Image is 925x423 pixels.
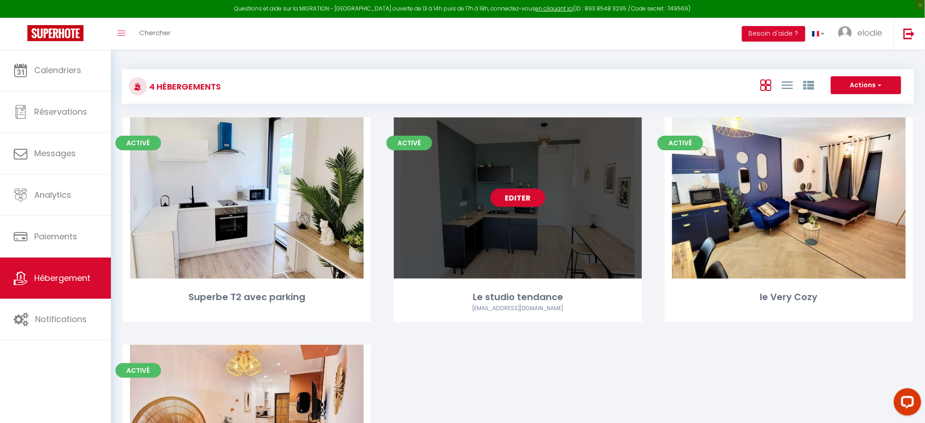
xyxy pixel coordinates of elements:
a: Vue en Box [760,77,771,92]
span: Activé [115,136,161,150]
span: elodie [858,27,883,38]
span: Activé [115,363,161,378]
img: Super Booking [27,25,84,41]
a: Vue en Liste [782,77,793,92]
span: Analytics [34,189,71,201]
h3: 4 Hébergements [147,76,221,97]
div: le Very Cozy [665,290,913,304]
a: Vue par Groupe [803,77,814,92]
a: Chercher [132,18,178,50]
span: Messages [34,148,76,159]
span: Calendriers [34,64,81,76]
button: Actions [831,76,901,95]
span: Chercher [139,28,171,37]
a: ... elodie [831,18,894,50]
span: Activé [658,136,703,150]
span: Hébergement [34,272,90,284]
a: Editer [491,189,545,207]
div: Airbnb [394,304,642,313]
a: Editer [762,189,816,207]
span: Notifications [35,313,87,325]
span: Réservations [34,106,87,117]
div: Le studio tendance [394,290,642,304]
iframe: LiveChat chat widget [887,385,925,423]
div: Superbe T2 avec parking [123,290,371,304]
button: Besoin d'aide ? [742,26,805,42]
span: Paiements [34,231,77,242]
a: Editer [219,189,274,207]
img: logout [904,28,915,39]
a: en cliquant ici [535,5,573,12]
span: Activé [387,136,432,150]
img: ... [838,26,852,40]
